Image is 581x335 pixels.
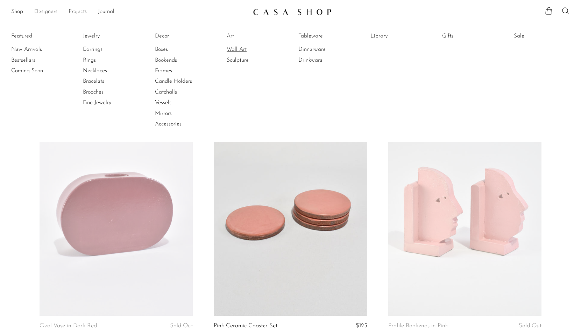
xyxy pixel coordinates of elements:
ul: Sale [514,31,566,44]
a: Bookends [155,56,207,64]
a: Vessels [155,99,207,107]
a: Art [227,32,279,40]
a: Oval Vase in Dark Red [40,323,97,329]
ul: Art [227,31,279,66]
a: Decor [155,32,207,40]
a: Dinnerware [298,46,351,53]
a: Necklaces [83,67,135,75]
a: Frames [155,67,207,75]
span: Sold Out [170,323,193,329]
a: Fine Jewelry [83,99,135,107]
a: Brooches [83,88,135,96]
nav: Desktop navigation [11,6,247,18]
a: Profile Bookends in Pink [388,323,448,329]
a: Wall Art [227,46,279,53]
a: Candle Holders [155,77,207,85]
a: Projects [69,7,87,16]
ul: Decor [155,31,207,130]
a: Boxes [155,46,207,53]
a: Jewelry [83,32,135,40]
a: Mirrors [155,110,207,117]
ul: Gifts [442,31,495,44]
a: Drinkware [298,56,351,64]
a: Catchalls [155,88,207,96]
a: Journal [98,7,114,16]
a: Sculpture [227,56,279,64]
span: Sold Out [519,323,541,329]
ul: Jewelry [83,31,135,108]
a: Gifts [442,32,495,40]
a: Rings [83,56,135,64]
a: Shop [11,7,23,16]
ul: Featured [11,44,64,76]
a: Coming Soon [11,67,64,75]
a: Tableware [298,32,351,40]
a: Earrings [83,46,135,53]
span: $125 [356,323,367,329]
a: Accessories [155,120,207,128]
a: New Arrivals [11,46,64,53]
a: Pink Ceramic Coaster Set [214,323,277,329]
ul: NEW HEADER MENU [11,6,247,18]
ul: Library [370,31,423,44]
a: Designers [34,7,57,16]
a: Library [370,32,423,40]
ul: Tableware [298,31,351,66]
a: Sale [514,32,566,40]
a: Bestsellers [11,56,64,64]
a: Bracelets [83,77,135,85]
